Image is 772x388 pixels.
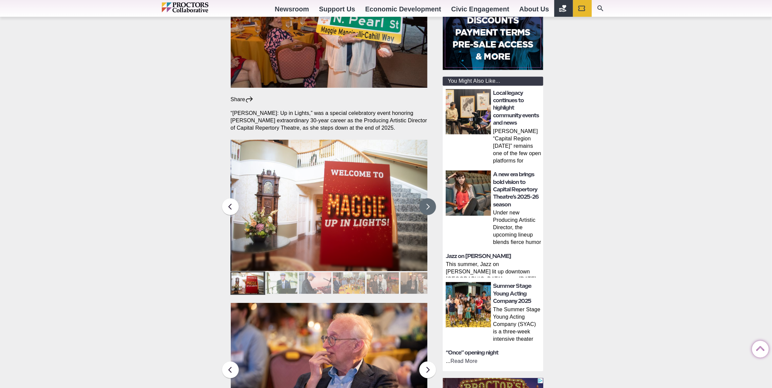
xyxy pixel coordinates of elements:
button: Previous slide [222,362,239,378]
a: Read More [450,358,478,364]
a: Summer Stage Young Acting Company 2025 [493,283,531,304]
a: Back to Top [752,341,765,354]
a: Jazz on [PERSON_NAME] [446,253,511,259]
button: Previous slide [222,198,239,215]
img: Proctors logo [162,2,237,12]
div: You Might Also Like... [443,77,543,86]
a: A new era brings bold vision to Capital Repertory Theatre’s 2025-26 season [493,171,539,208]
div: Share [231,96,254,103]
a: Local legacy continues to highlight community events and news [493,90,539,126]
button: Next slide [419,362,436,378]
img: thumbnail: Summer Stage Young Acting Company 2025 [446,282,491,327]
p: The Summer Stage Young Acting Company (SYAC) is a three‑week intensive theater program held at [G... [493,306,541,344]
p: This summer, Jazz on [PERSON_NAME] lit up downtown [GEOGRAPHIC_DATA] every [DATE] with live, lunc... [446,261,541,277]
img: thumbnail: A new era brings bold vision to Capital Repertory Theatre’s 2025-26 season [446,171,491,216]
p: [PERSON_NAME] “Capital Region [DATE]” remains one of the few open platforms for everyday voices S... [493,128,541,166]
p: Under new Producing Artistic Director, the upcoming lineup blends fierce humor and dazzling theat... [493,209,541,247]
p: “[PERSON_NAME]: Up in Lights,” was a special celebratory event honoring [PERSON_NAME] extraordina... [231,110,428,132]
button: Next slide [419,198,436,215]
p: ... [446,358,541,365]
a: “Once” opening night [446,349,498,356]
img: thumbnail: Local legacy continues to highlight community events and news [446,89,491,134]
